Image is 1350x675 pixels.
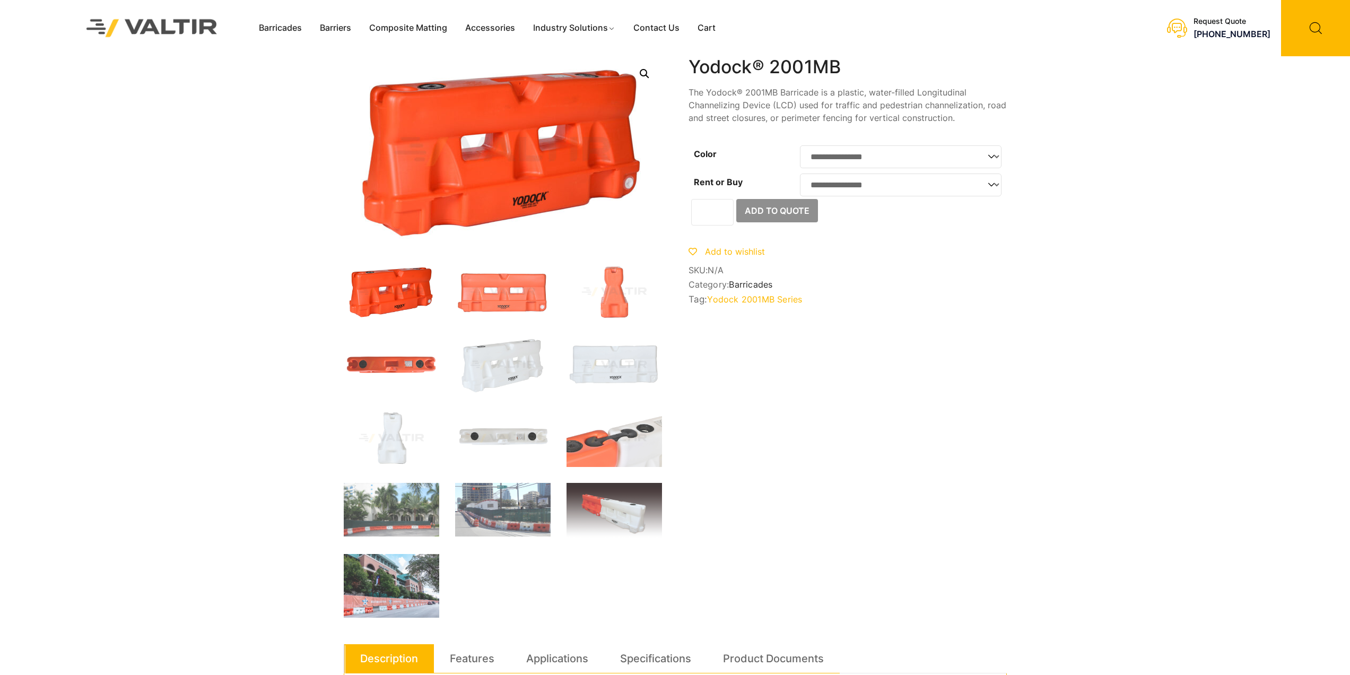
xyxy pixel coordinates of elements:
[736,199,818,222] button: Add to Quote
[344,263,439,321] img: 2001MB_Org_3Q.jpg
[344,554,439,618] img: Rentals-Astros-Barricades-Valtir.jpg
[689,56,1007,78] h1: Yodock® 2001MB
[1194,29,1270,39] a: [PHONE_NUMBER]
[360,20,456,36] a: Composite Matting
[691,199,734,226] input: Product quantity
[707,294,802,305] a: Yodock 2001MB Series
[705,246,765,257] span: Add to wishlist
[344,410,439,467] img: 2001MB_Nat_Side.jpg
[455,263,551,321] img: 2001MB_Org_Front.jpg
[360,644,418,673] a: Description
[694,149,717,159] label: Color
[567,336,662,394] img: 2001MB_Nat_Front.jpg
[689,20,725,36] a: Cart
[624,20,689,36] a: Contact Us
[723,644,824,673] a: Product Documents
[694,177,743,187] label: Rent or Buy
[526,644,588,673] a: Applications
[456,20,524,36] a: Accessories
[455,336,551,394] img: 2001MB_Nat_3Q.jpg
[450,644,494,673] a: Features
[689,265,1007,275] span: SKU:
[455,410,551,467] img: 2001MB_Nat_Top.jpg
[1194,17,1270,26] div: Request Quote
[455,483,551,536] img: yodock_2001mb-pedestrian.jpg
[567,483,662,538] img: THR-Yodock-2001MB-6-3-14.png
[708,265,724,275] span: N/A
[567,410,662,467] img: 2001MB_Xtra2.jpg
[689,280,1007,290] span: Category:
[620,644,691,673] a: Specifications
[344,483,439,536] img: Hard-Rock-Casino-FL-Fence-Panel-2001MB-barricades.png
[311,20,360,36] a: Barriers
[689,246,765,257] a: Add to wishlist
[729,279,772,290] a: Barricades
[524,20,624,36] a: Industry Solutions
[250,20,311,36] a: Barricades
[344,336,439,394] img: 2001MB_Org_Top.jpg
[689,86,1007,124] p: The Yodock® 2001MB Barricade is a plastic, water-filled Longitudinal Channelizing Device (LCD) us...
[73,5,231,50] img: Valtir Rentals
[635,64,654,83] a: 🔍
[567,263,662,321] img: 2001MB_Org_Side.jpg
[689,294,1007,305] span: Tag:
